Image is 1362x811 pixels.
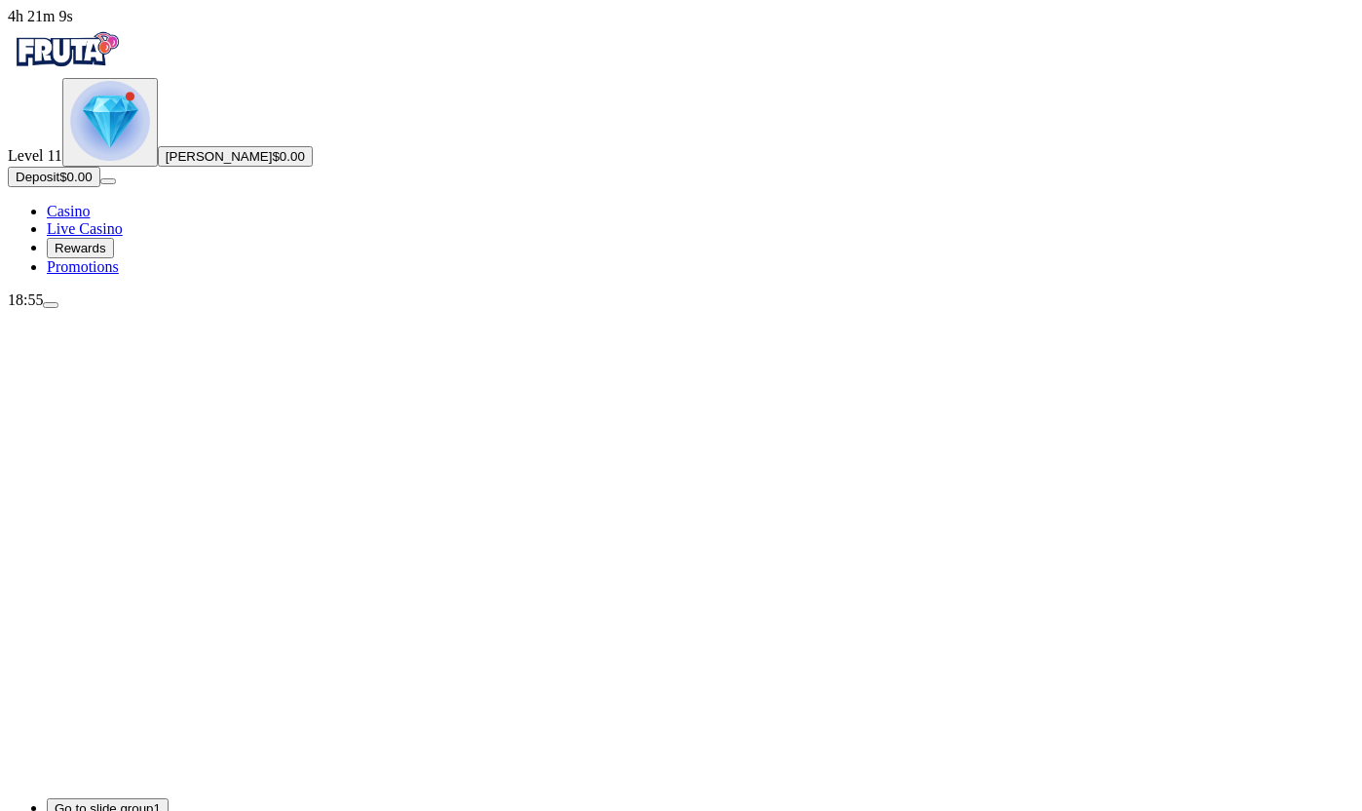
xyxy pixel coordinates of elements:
span: user session time [8,8,73,24]
span: Casino [47,203,90,219]
span: Deposit [16,170,59,184]
button: Depositplus icon$0.00 [8,167,100,187]
button: [PERSON_NAME]$0.00 [158,146,313,167]
button: reward iconRewards [47,238,114,258]
span: [PERSON_NAME] [166,149,273,164]
span: Rewards [55,241,106,255]
img: level unlocked [70,81,150,161]
a: gift-inverted iconPromotions [47,258,119,275]
span: 18:55 [8,291,43,308]
a: diamond iconCasino [47,203,90,219]
span: $0.00 [272,149,304,164]
span: $0.00 [59,170,92,184]
span: Promotions [47,258,119,275]
a: Fruta [8,60,125,77]
img: Fruta [8,25,125,74]
span: Live Casino [47,220,123,237]
button: menu [43,302,58,308]
button: menu [100,178,116,184]
a: poker-chip iconLive Casino [47,220,123,237]
span: Level 11 [8,147,62,164]
nav: Primary [8,25,1354,276]
button: level unlocked [62,78,158,167]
